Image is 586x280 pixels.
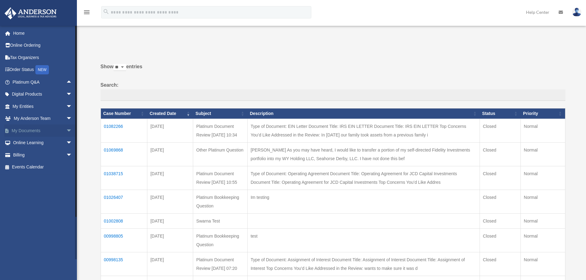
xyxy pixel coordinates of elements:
[4,100,82,112] a: My Entitiesarrow_drop_down
[4,124,82,137] a: My Documentsarrow_drop_down
[520,213,565,228] td: Normal
[193,190,248,213] td: Platinum Bookkeeping Question
[66,112,78,125] span: arrow_drop_down
[4,64,82,76] a: Order StatusNEW
[520,119,565,142] td: Normal
[480,142,520,166] td: Closed
[520,190,565,213] td: Normal
[520,166,565,190] td: Normal
[101,166,147,190] td: 01038715
[147,108,193,119] th: Created Date: activate to sort column ascending
[520,142,565,166] td: Normal
[66,100,78,113] span: arrow_drop_down
[193,166,248,190] td: Platinum Document Review [DATE] 10:55
[147,142,193,166] td: [DATE]
[520,252,565,276] td: Normal
[520,108,565,119] th: Priority: activate to sort column ascending
[4,76,78,88] a: Platinum Q&Aarrow_drop_up
[193,108,248,119] th: Subject: activate to sort column ascending
[147,213,193,228] td: [DATE]
[193,119,248,142] td: Platinum Document Review [DATE] 10:34
[114,64,126,71] select: Showentries
[4,112,82,125] a: My Anderson Teamarrow_drop_down
[480,213,520,228] td: Closed
[247,142,480,166] td: [PERSON_NAME] As you may have heard, I would like to transfer a portion of my self-directed Fidel...
[66,149,78,161] span: arrow_drop_down
[247,166,480,190] td: Type of Document: Operating Agreement Document Title: Operating Agreement for JCD Capital Investm...
[480,252,520,276] td: Closed
[4,137,82,149] a: Online Learningarrow_drop_down
[101,119,147,142] td: 01082266
[480,108,520,119] th: Status: activate to sort column ascending
[66,76,78,89] span: arrow_drop_up
[193,252,248,276] td: Platinum Document Review [DATE] 07:20
[4,149,82,161] a: Billingarrow_drop_down
[4,39,82,52] a: Online Ordering
[101,190,147,213] td: 01026407
[572,8,581,17] img: User Pic
[101,89,565,101] input: Search:
[101,213,147,228] td: 01002808
[247,252,480,276] td: Type of Document: Assignment of Interest Document Title: Assignment of Interest Document Title: A...
[520,228,565,252] td: Normal
[147,166,193,190] td: [DATE]
[66,124,78,137] span: arrow_drop_down
[101,228,147,252] td: 00998805
[101,142,147,166] td: 01069868
[101,62,565,77] label: Show entries
[247,228,480,252] td: test
[101,81,565,101] label: Search:
[193,228,248,252] td: Platinum Bookkeeping Question
[480,166,520,190] td: Closed
[480,190,520,213] td: Closed
[103,8,110,15] i: search
[101,108,147,119] th: Case Number: activate to sort column ascending
[193,142,248,166] td: Other Platinum Question
[147,190,193,213] td: [DATE]
[147,252,193,276] td: [DATE]
[4,161,82,173] a: Events Calendar
[4,51,82,64] a: Tax Organizers
[4,88,82,101] a: Digital Productsarrow_drop_down
[147,119,193,142] td: [DATE]
[66,137,78,149] span: arrow_drop_down
[83,11,90,16] a: menu
[66,88,78,101] span: arrow_drop_down
[247,190,480,213] td: Im testing
[147,228,193,252] td: [DATE]
[247,119,480,142] td: Type of Document: EIN Letter Document Title: IRS EIN LETTER Document Title: IRS EIN LETTER Top Co...
[480,228,520,252] td: Closed
[35,65,49,74] div: NEW
[4,27,82,39] a: Home
[101,252,147,276] td: 00998135
[480,119,520,142] td: Closed
[3,7,58,19] img: Anderson Advisors Platinum Portal
[247,108,480,119] th: Description: activate to sort column ascending
[83,9,90,16] i: menu
[193,213,248,228] td: Swarna Test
